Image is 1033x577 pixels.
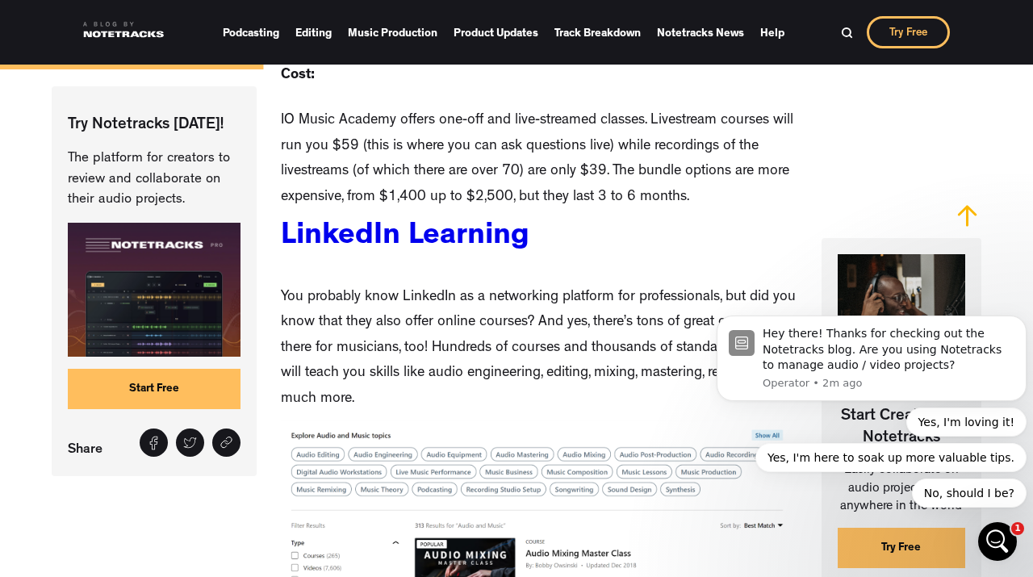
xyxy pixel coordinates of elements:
[68,115,240,136] p: Try Notetracks [DATE]!
[554,21,641,44] a: Track Breakdown
[710,291,1033,533] iframe: Intercom notifications message
[838,529,965,569] a: Try Free
[295,21,332,44] a: Editing
[68,437,111,461] p: Share
[140,429,168,457] a: Share on Facebook
[281,222,529,253] a: LinkedIn Learning
[68,148,240,211] p: The platform for creators to review and collaborate on their audio projects.
[281,69,318,83] strong: Cost:
[176,429,204,457] a: Tweet
[281,109,797,211] p: IO Music Academy offers one-off and live-streamed classes. Livestream courses will run you $59 (t...
[657,21,744,44] a: Notetracks News
[348,21,437,44] a: Music Production
[281,286,797,413] p: You probably know LinkedIn as a networking platform for professionals, but did you know that they...
[1011,522,1024,535] span: 1
[978,522,1017,561] iframe: Intercom live chat
[223,21,279,44] a: Podcasting
[760,21,784,44] a: Help
[454,21,538,44] a: Product Updates
[220,436,233,449] img: Share link icon
[68,369,240,409] a: Start Free
[841,27,853,39] img: Search Bar
[867,16,950,48] a: Try Free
